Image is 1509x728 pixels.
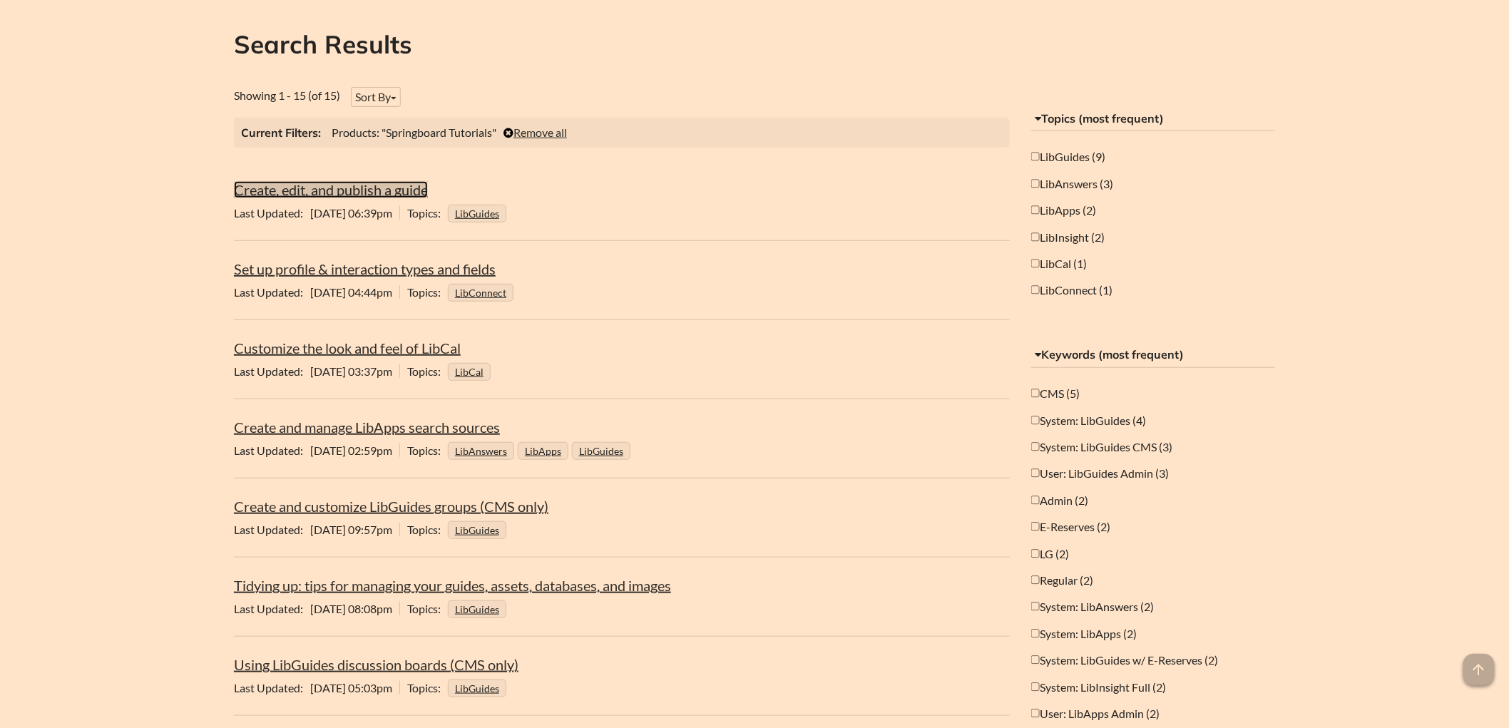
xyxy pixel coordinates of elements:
[453,599,501,620] a: LibGuides
[234,206,399,220] span: [DATE] 06:39pm
[1031,709,1040,718] input: User: LibApps Admin (2)
[407,523,448,536] span: Topics
[453,520,501,540] a: LibGuides
[234,88,340,102] span: Showing 1 - 15 (of 15)
[1031,496,1040,505] input: Admin (2)
[453,282,508,303] a: LibConnect
[1031,599,1155,615] label: System: LibAnswers (2)
[1031,655,1040,665] input: System: LibGuides w/ E-Reserves (2)
[448,602,510,615] ul: Topics
[1031,152,1040,161] input: LibGuides (9)
[448,206,510,220] ul: Topics
[332,125,379,139] span: Products:
[351,87,401,107] button: Sort By
[407,206,448,220] span: Topics
[1031,416,1040,425] input: System: LibGuides (4)
[1031,413,1147,429] label: System: LibGuides (4)
[1031,439,1173,455] label: System: LibGuides CMS (3)
[234,498,548,515] a: Create and customize LibGuides groups (CMS only)
[1031,259,1040,268] input: LibCal (1)
[234,285,399,299] span: [DATE] 04:44pm
[1031,179,1040,188] input: LibAnswers (3)
[407,364,448,378] span: Topics
[503,125,567,139] a: Remove all
[448,444,634,457] ul: Topics
[1031,522,1040,531] input: E-Reserves (2)
[234,602,310,615] span: Last Updated
[234,523,310,536] span: Last Updated
[453,678,501,699] a: LibGuides
[1031,682,1040,692] input: System: LibInsight Full (2)
[1031,285,1040,294] input: LibConnect (1)
[407,285,448,299] span: Topics
[523,441,563,461] a: LibApps
[1031,389,1040,398] input: CMS (5)
[1031,519,1111,535] label: E-Reserves (2)
[453,362,486,382] a: LibCal
[1031,575,1040,585] input: Regular (2)
[234,285,310,299] span: Last Updated
[1031,386,1080,401] label: CMS (5)
[1031,680,1167,695] label: System: LibInsight Full (2)
[1031,149,1106,165] label: LibGuides (9)
[1031,652,1219,668] label: System: LibGuides w/ E-Reserves (2)
[1031,626,1137,642] label: System: LibApps (2)
[1031,602,1040,611] input: System: LibAnswers (2)
[1031,106,1276,132] button: Topics (most frequent)
[1031,442,1040,451] input: System: LibGuides CMS (3)
[1031,176,1114,192] label: LibAnswers (3)
[234,444,399,457] span: [DATE] 02:59pm
[241,125,321,140] h3: Current Filters
[453,441,509,461] a: LibAnswers
[1031,706,1160,722] label: User: LibApps Admin (2)
[234,364,310,378] span: Last Updated
[1031,230,1105,245] label: LibInsight (2)
[382,125,496,139] span: "Springboard Tutorials"
[1031,256,1088,272] label: LibCal (1)
[234,27,1275,62] h2: Search Results
[577,441,625,461] a: LibGuides
[448,364,494,378] ul: Topics
[1031,549,1040,558] input: LG (2)
[234,523,399,536] span: [DATE] 09:57pm
[234,419,500,436] a: Create and manage LibApps search sources
[1031,202,1097,218] label: LibApps (2)
[234,364,399,378] span: [DATE] 03:37pm
[448,285,517,299] ul: Topics
[1031,205,1040,215] input: LibApps (2)
[1031,232,1040,242] input: LibInsight (2)
[234,206,310,220] span: Last Updated
[1031,342,1276,368] button: Keywords (most frequent)
[1031,282,1113,298] label: LibConnect (1)
[407,681,448,694] span: Topics
[234,681,399,694] span: [DATE] 05:03pm
[234,602,399,615] span: [DATE] 08:08pm
[234,577,671,594] a: Tidying up: tips for managing your guides, assets, databases, and images
[1031,546,1070,562] label: LG (2)
[234,339,461,357] a: Customize the look and feel of LibCal
[448,681,510,694] ul: Topics
[1031,573,1094,588] label: Regular (2)
[1031,468,1040,478] input: User: LibGuides Admin (3)
[234,181,428,198] a: Create, edit, and publish a guide
[1463,655,1495,672] a: arrow_upward
[453,203,501,224] a: LibGuides
[1031,493,1089,508] label: Admin (2)
[234,656,518,673] a: Using LibGuides discussion boards (CMS only)
[407,444,448,457] span: Topics
[234,260,496,277] a: Set up profile & interaction types and fields
[234,681,310,694] span: Last Updated
[1031,466,1170,481] label: User: LibGuides Admin (3)
[1031,629,1040,638] input: System: LibApps (2)
[407,602,448,615] span: Topics
[1463,654,1495,685] span: arrow_upward
[234,444,310,457] span: Last Updated
[448,523,510,536] ul: Topics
